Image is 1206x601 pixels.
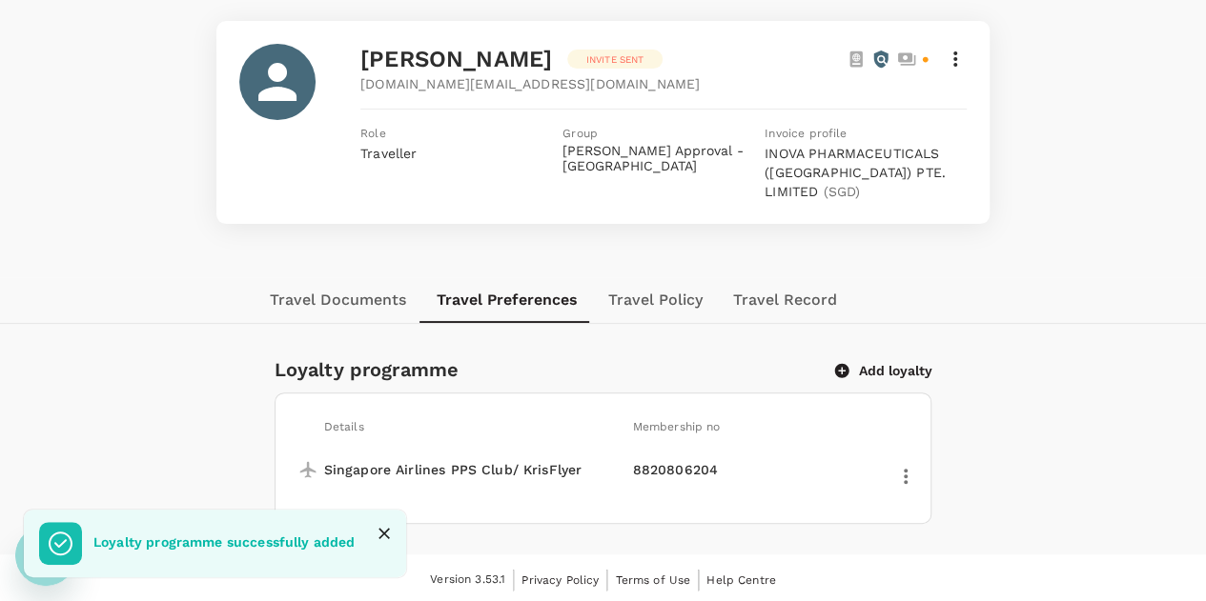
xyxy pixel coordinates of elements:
[360,125,562,144] span: Role
[835,362,931,379] button: Add loyalty
[823,184,860,199] span: ( SGD )
[360,74,700,93] span: [DOMAIN_NAME][EMAIL_ADDRESS][DOMAIN_NAME]
[521,573,599,587] span: Privacy Policy
[615,570,690,591] a: Terms of Use
[360,46,552,72] span: [PERSON_NAME]
[521,570,599,591] a: Privacy Policy
[562,144,762,174] button: [PERSON_NAME] Approval - [GEOGRAPHIC_DATA]
[632,460,882,479] p: 8820806204
[15,525,76,586] iframe: Button to launch messaging window
[93,532,355,551] p: Loyalty programme successfully added
[765,125,967,144] span: Invoice profile
[255,277,421,323] button: Travel Documents
[430,571,505,590] span: Version 3.53.1
[615,573,690,587] span: Terms of Use
[324,460,625,479] p: Singapore Airlines PPS Club/ KrisFlyer
[765,144,967,201] p: INOVA PHARMACEUTICALS ([GEOGRAPHIC_DATA]) PTE. LIMITED
[593,277,718,323] button: Travel Policy
[718,277,852,323] button: Travel Record
[586,52,644,67] p: Invite sent
[324,420,364,433] span: Details
[562,125,765,144] span: Group
[632,420,720,433] span: Membership no
[421,277,593,323] button: Travel Preferences
[360,146,417,161] span: Traveller
[706,573,776,587] span: Help Centre
[370,519,399,548] button: Close
[706,570,776,591] a: Help Centre
[275,354,821,385] h6: Loyalty programme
